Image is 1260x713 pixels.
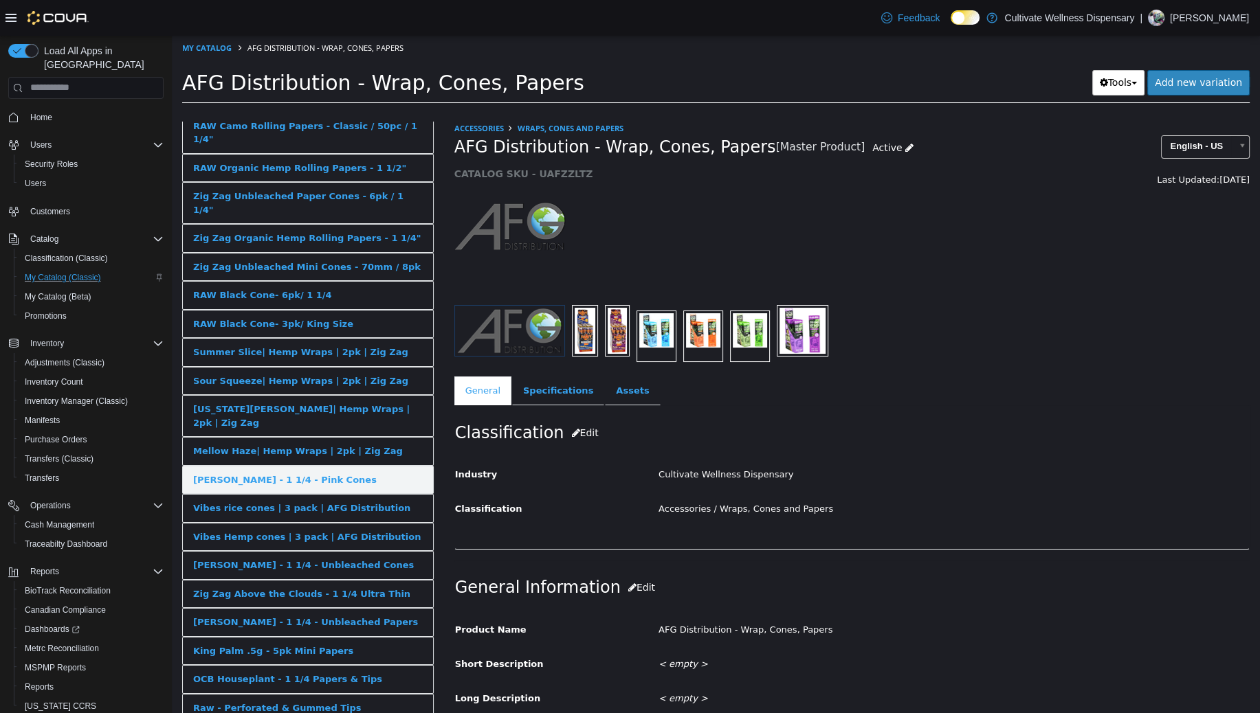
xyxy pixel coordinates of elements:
span: Product Name [283,589,355,599]
span: My Catalog (Beta) [19,288,164,305]
p: Cultivate Wellness Dispensary [1004,10,1134,26]
span: Transfers [25,473,59,484]
a: Transfers [19,470,65,486]
span: Inventory Count [19,374,164,390]
span: Reports [25,563,164,580]
button: Reports [25,563,65,580]
span: AFG Distribution - Wrap, Cones, Papers [76,7,232,17]
span: Cash Management [19,517,164,533]
a: General [283,341,340,370]
div: RAW Organic Hemp Rolling Papers - 1 1/2" [21,126,234,139]
span: Inventory Manager (Classic) [19,393,164,409]
span: Adjustments (Classic) [19,354,164,371]
span: Long Description [283,657,368,668]
a: Users [19,175,52,192]
button: Users [25,137,57,153]
span: Last Updated: [985,139,1048,149]
a: Wraps, Cones and Papers [346,87,452,98]
span: Reports [30,566,59,577]
span: Reports [25,681,54,692]
span: Adjustments (Classic) [25,357,104,368]
span: Inventory Manager (Classic) [25,396,128,407]
span: Dashboards [19,621,164,637]
span: Operations [25,497,164,514]
a: My Catalog [10,7,60,17]
button: Manifests [14,411,169,430]
button: Catalog [3,229,169,249]
input: Dark Mode [951,10,980,25]
h2: Classification [283,385,1077,410]
span: Reports [19,679,164,695]
button: Cash Management [14,515,169,534]
div: RAW Black Cone- 3pk/ King Size [21,282,181,295]
a: Metrc Reconciliation [19,640,104,657]
a: Canadian Compliance [19,602,111,618]
span: Manifests [19,412,164,429]
span: [DATE] [1048,139,1078,149]
a: Add new variation [975,34,1078,60]
span: Promotions [19,308,164,324]
span: AFG Distribution - Wrap, Cones, Papers [283,101,604,122]
div: RAW Camo Rolling Papers - Classic / 50pc / 1 1/4" [21,84,251,111]
span: My Catalog (Classic) [25,272,101,283]
span: Traceabilty Dashboard [19,536,164,552]
span: [US_STATE] CCRS [25,701,96,712]
small: [Master Product] [604,106,694,117]
a: Inventory Count [19,374,89,390]
span: Security Roles [19,156,164,172]
button: Inventory Count [14,372,169,392]
div: < empty > [476,651,1087,675]
span: Classification (Classic) [25,253,108,264]
span: Catalog [30,234,58,245]
button: Purchase Orders [14,430,169,449]
span: Operations [30,500,71,511]
span: Security Roles [25,159,78,170]
a: Assets [433,341,488,370]
div: Zig Zag Unbleached Mini Cones - 70mm / 8pk [21,225,249,238]
span: Cash Management [25,519,94,530]
div: [US_STATE][PERSON_NAME]| Hemp Wraps | 2pk | Zig Zag [21,367,251,394]
span: Purchase Orders [19,431,164,448]
a: BioTrack Reconciliation [19,582,116,599]
h5: CATALOG SKU - UAFZZLTZ [283,132,874,144]
a: Purchase Orders [19,431,93,448]
span: BioTrack Reconciliation [19,582,164,599]
span: Users [25,137,164,153]
button: Tools [920,34,973,60]
span: Metrc Reconciliation [19,640,164,657]
button: Operations [25,497,76,514]
p: [PERSON_NAME] [1170,10,1249,26]
a: Inventory Manager (Classic) [19,393,133,409]
div: Accessories / Wraps, Cones and Papers [476,462,1087,486]
span: Transfers [19,470,164,486]
div: OCB Houseplant - 1 1/4 Papers & Tips [21,637,210,650]
span: Catalog [25,231,164,247]
h2: General Information [283,539,1077,565]
button: Transfers (Classic) [14,449,169,468]
button: MSPMP Reports [14,658,169,677]
span: Dashboards [25,624,80,635]
span: Industry [283,433,326,444]
span: Users [19,175,164,192]
button: Inventory [3,334,169,353]
span: BioTrack Reconciliation [25,585,111,596]
span: Customers [25,203,164,220]
span: Inventory [30,338,64,349]
button: Classification (Classic) [14,249,169,268]
div: [PERSON_NAME] - 1 1/4 - Pink Cones [21,438,205,451]
button: BioTrack Reconciliation [14,581,169,600]
span: Users [30,139,52,150]
div: Mellow Haze| Hemp Wraps | 2pk | Zig Zag [21,409,231,422]
div: Cultivate Wellness Dispensary [476,427,1087,451]
span: Users [25,178,46,189]
span: AFG Distribution - Wrap, Cones, Papers [10,35,412,59]
div: Zig Zag Unbleached Paper Cones - 6pk / 1 1/4" [21,154,251,181]
a: Reports [19,679,59,695]
a: Adjustments (Classic) [19,354,110,371]
a: Accessories [283,87,332,98]
a: Manifests [19,412,65,429]
div: Raw - Perforated & Gummed Tips [21,666,190,679]
div: [PERSON_NAME] - 1 1/4 - Unbleached Cones [21,523,242,536]
a: Dashboards [14,620,169,639]
div: < empty > [476,617,1087,641]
